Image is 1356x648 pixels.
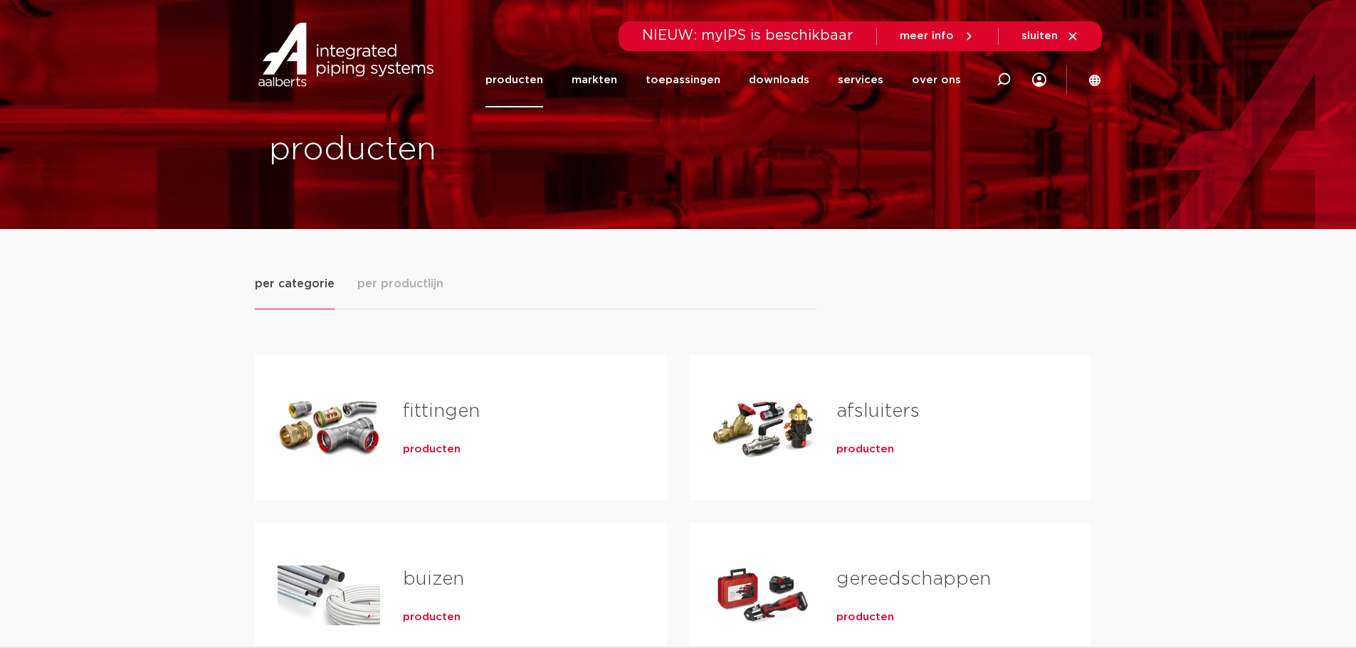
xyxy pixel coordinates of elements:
[269,127,671,173] h1: producten
[900,30,975,43] a: meer info
[836,610,894,625] a: producten
[749,53,809,107] a: downloads
[572,53,617,107] a: markten
[836,402,920,420] a: afsluiters
[403,402,480,420] a: fittingen
[485,53,543,107] a: producten
[403,442,461,457] a: producten
[838,53,883,107] a: services
[900,31,954,41] span: meer info
[403,610,461,625] a: producten
[255,275,335,292] span: per categorie
[485,53,961,107] nav: Menu
[1021,31,1058,41] span: sluiten
[642,28,853,43] span: NIEUW: myIPS is beschikbaar
[403,570,464,588] a: buizen
[646,53,720,107] a: toepassingen
[1021,30,1079,43] a: sluiten
[357,275,443,292] span: per productlijn
[912,53,961,107] a: over ons
[836,570,991,588] a: gereedschappen
[836,442,894,457] a: producten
